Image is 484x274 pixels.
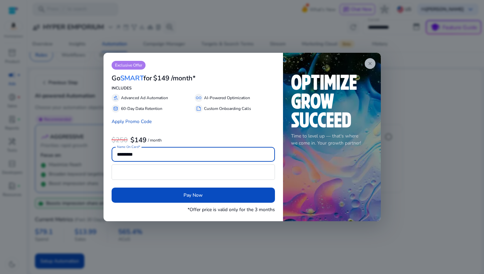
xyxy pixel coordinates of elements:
[112,118,152,125] a: Apply Promo Code
[112,85,275,91] p: INCLUDES
[196,106,201,111] span: summarize
[367,61,373,66] span: close
[196,95,201,101] span: all_inclusive
[188,206,275,213] p: *Offer price is valid only for the 3 months
[113,95,118,101] span: gavel
[153,74,196,82] h3: $149 /month*
[291,132,373,147] p: Time to level up — that's where we come in. Your growth partner!
[121,106,162,112] p: 60-Day Data Retention
[112,61,146,70] p: Exclusive Offer
[120,74,144,83] span: SMART
[130,135,147,145] b: $149
[204,106,251,112] p: Custom Onboarding Calls
[113,106,118,111] span: database
[184,192,203,199] span: Pay Now
[148,138,162,143] p: / month
[121,95,168,101] p: Advanced Ad Automation
[112,136,128,144] h3: $250
[204,95,250,101] p: AI-Powered Optimization
[112,188,275,203] button: Pay Now
[115,165,271,179] iframe: Secure card payment input frame
[112,74,152,82] h3: Go for
[117,145,138,150] mat-label: Name On Card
